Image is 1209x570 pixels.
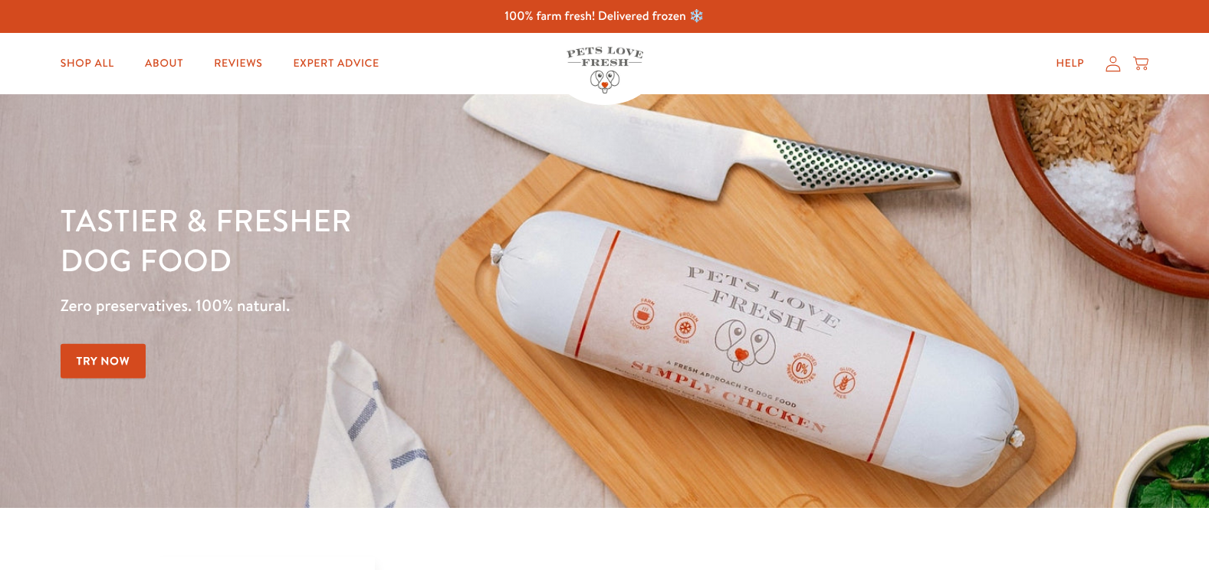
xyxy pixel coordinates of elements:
a: Help [1043,48,1096,79]
a: Reviews [202,48,274,79]
img: Pets Love Fresh [567,47,643,93]
a: About [133,48,195,79]
a: Expert Advice [281,48,392,79]
p: Zero preservatives. 100% natural. [61,292,786,319]
a: Shop All [48,48,126,79]
h1: Tastier & fresher dog food [61,200,786,280]
a: Try Now [61,344,146,378]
